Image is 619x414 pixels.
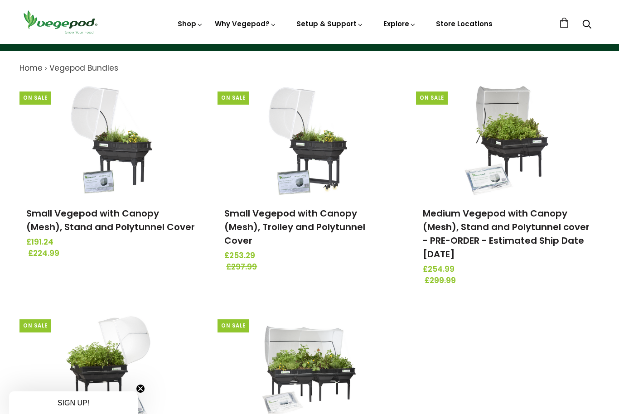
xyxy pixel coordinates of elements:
[423,207,590,260] a: Medium Vegepod with Canopy (Mesh), Stand and Polytunnel cover - PRE-ORDER - Estimated Ship Date [...
[425,275,595,287] span: £299.99
[383,19,416,29] a: Explore
[262,83,357,197] img: Small Vegepod with Canopy (Mesh), Trolley and Polytunnel Cover
[215,19,276,29] a: Why Vegepod?
[226,261,396,273] span: £297.99
[136,384,145,393] button: Close teaser
[26,236,196,248] span: £191.24
[224,250,394,262] span: £253.29
[9,391,138,414] div: SIGN UP!Close teaser
[28,248,198,260] span: £224.99
[19,9,101,35] img: Vegepod
[64,83,159,197] img: Small Vegepod with Canopy (Mesh), Stand and Polytunnel Cover
[49,63,118,73] a: Vegepod Bundles
[45,63,47,73] span: ›
[460,83,555,197] img: Medium Vegepod with Canopy (Mesh), Stand and Polytunnel cover - PRE-ORDER - Estimated Ship Date S...
[58,399,89,407] span: SIGN UP!
[178,19,203,29] a: Shop
[26,207,195,233] a: Small Vegepod with Canopy (Mesh), Stand and Polytunnel Cover
[582,20,591,30] a: Search
[19,63,600,74] nav: breadcrumbs
[423,264,593,275] span: £254.99
[436,19,493,29] a: Store Locations
[224,207,365,247] a: Small Vegepod with Canopy (Mesh), Trolley and Polytunnel Cover
[19,63,43,73] a: Home
[296,19,363,29] a: Setup & Support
